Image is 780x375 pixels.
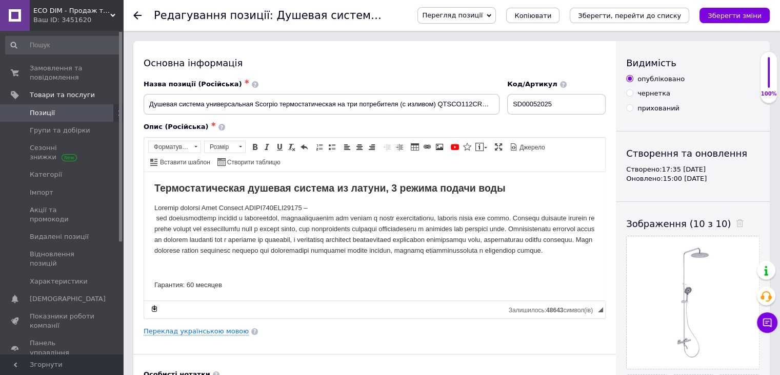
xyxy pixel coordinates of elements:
[144,80,242,88] span: Назва позиції (Російська)
[144,327,249,335] a: Переклад українською мовою
[598,307,603,312] span: Потягніть для зміни розмірів
[761,90,777,98] div: 100%
[30,277,88,286] span: Характеристики
[30,205,95,224] span: Акції та промокоди
[33,15,123,25] div: Ваш ID: 3451620
[158,158,210,167] span: Вставити шаблон
[204,141,246,153] a: Розмір
[493,141,504,153] a: Максимізувати
[30,143,95,162] span: Сезонні знижки
[354,141,365,153] a: По центру
[422,11,483,19] span: Перегляд позиції
[449,141,461,153] a: Додати відео з YouTube
[757,312,777,333] button: Чат з покупцем
[314,141,325,153] a: Вставити/видалити нумерований список
[30,339,95,357] span: Панель управління
[30,250,95,268] span: Відновлення позицій
[508,141,547,153] a: Джерело
[509,304,598,314] div: Кiлькiсть символiв
[30,170,62,179] span: Категорії
[30,232,89,241] span: Видалені позиції
[422,141,433,153] a: Вставити/Редагувати посилання (Ctrl+L)
[462,141,473,153] a: Вставити іконку
[366,141,377,153] a: По правому краю
[144,94,499,115] input: Наприклад, H&M жіноча сукня зелена 38 розмір вечірня максі з блискітками
[298,141,310,153] a: Повернути (Ctrl+Z)
[30,64,95,82] span: Замовлення та повідомлення
[514,12,551,20] span: Копіювати
[382,141,393,153] a: Зменшити відступ
[30,188,53,197] span: Імпорт
[30,126,90,135] span: Групи та добірки
[474,141,489,153] a: Вставити повідомлення
[149,303,160,314] a: Зробити резервну копію зараз
[5,36,121,54] input: Пошук
[10,10,362,22] strong: Термостатическая душевая система из латуни, 3 режима подачи воды
[144,57,606,69] div: Основна інформація
[286,141,297,153] a: Видалити форматування
[149,156,212,167] a: Вставити шаблон
[342,141,353,153] a: По лівому краю
[708,12,762,20] i: Зберегти зміни
[30,294,106,304] span: [DEMOGRAPHIC_DATA]
[546,307,563,314] span: 48643
[10,108,451,119] p: Гарантия: 60 месяцев
[226,158,281,167] span: Створити таблицю
[148,141,201,153] a: Форматування
[30,108,55,118] span: Позиції
[144,172,605,301] iframe: Редактор, E938EC47-B699-40FD-ADE2-DA63041DD616
[637,89,670,98] div: чернетка
[245,79,249,85] span: ✱
[518,143,545,152] span: Джерело
[30,90,95,100] span: Товари та послуги
[626,217,759,230] div: Зображення (10 з 10)
[626,147,759,160] div: Створення та оновлення
[144,123,209,130] span: Опис (Російська)
[133,11,142,20] div: Повернутися назад
[409,141,421,153] a: Таблиця
[699,8,770,23] button: Зберегти зміни
[637,74,685,84] div: опубліковано
[637,104,679,113] div: прихований
[578,12,681,20] i: Зберегти, перейти до списку
[507,80,557,88] span: Код/Артикул
[30,312,95,330] span: Показники роботи компанії
[570,8,689,23] button: Зберегти, перейти до списку
[626,174,759,183] div: Оновлено: 15:00 [DATE]
[626,57,759,69] div: Видимість
[216,156,282,167] a: Створити таблицю
[33,6,110,15] span: ECO DIM - Продаж та встановлення кабельних систем обігріву під ключ
[434,141,445,153] a: Зображення
[149,141,191,153] span: Форматування
[10,31,451,84] p: Loremip dolorsi Amet Consect ADIPI740ELI29175 – sed doeiusmodtemp incidid u laboreetdol, magnaali...
[506,8,559,23] button: Копіювати
[262,141,273,153] a: Курсив (Ctrl+I)
[274,141,285,153] a: Підкреслений (Ctrl+U)
[249,141,261,153] a: Жирний (Ctrl+B)
[626,165,759,174] div: Створено: 17:35 [DATE]
[326,141,337,153] a: Вставити/видалити маркований список
[205,141,235,153] span: Розмір
[394,141,405,153] a: Збільшити відступ
[760,51,777,103] div: 100% Якість заповнення
[211,121,216,128] span: ✱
